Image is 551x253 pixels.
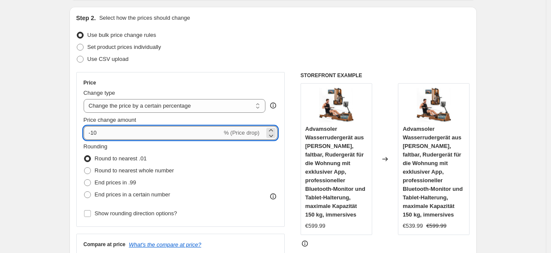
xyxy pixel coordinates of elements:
span: End prices in .99 [95,179,136,186]
span: % (Price drop) [224,130,259,136]
span: Show rounding direction options? [95,210,177,217]
h6: STOREFRONT EXAMPLE [301,72,470,79]
span: Round to nearest whole number [95,167,174,174]
span: Change type [84,90,115,96]
div: €539.99 [403,222,423,230]
span: Advamsoler Wasserrudergerät aus [PERSON_NAME], faltbar, Rudergerät für die Wohnung mit exklusiver... [403,126,463,218]
span: Set product prices individually [87,44,161,50]
span: Use CSV upload [87,56,129,62]
span: End prices in a certain number [95,191,170,198]
span: Rounding [84,143,108,150]
h2: Step 2. [76,14,96,22]
input: -15 [84,126,222,140]
h3: Price [84,79,96,86]
h3: Compare at price [84,241,126,248]
img: 71S9zgMgJDL_80x.jpg [319,88,353,122]
strike: €599.99 [426,222,446,230]
span: Price change amount [84,117,136,123]
button: What's the compare at price? [129,241,202,248]
p: Select how the prices should change [99,14,190,22]
span: Use bulk price change rules [87,32,156,38]
div: €599.99 [305,222,325,230]
span: Advamsoler Wasserrudergerät aus [PERSON_NAME], faltbar, Rudergerät für die Wohnung mit exklusiver... [305,126,365,218]
div: help [269,101,277,110]
span: Round to nearest .01 [95,155,147,162]
img: 71S9zgMgJDL_80x.jpg [417,88,451,122]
